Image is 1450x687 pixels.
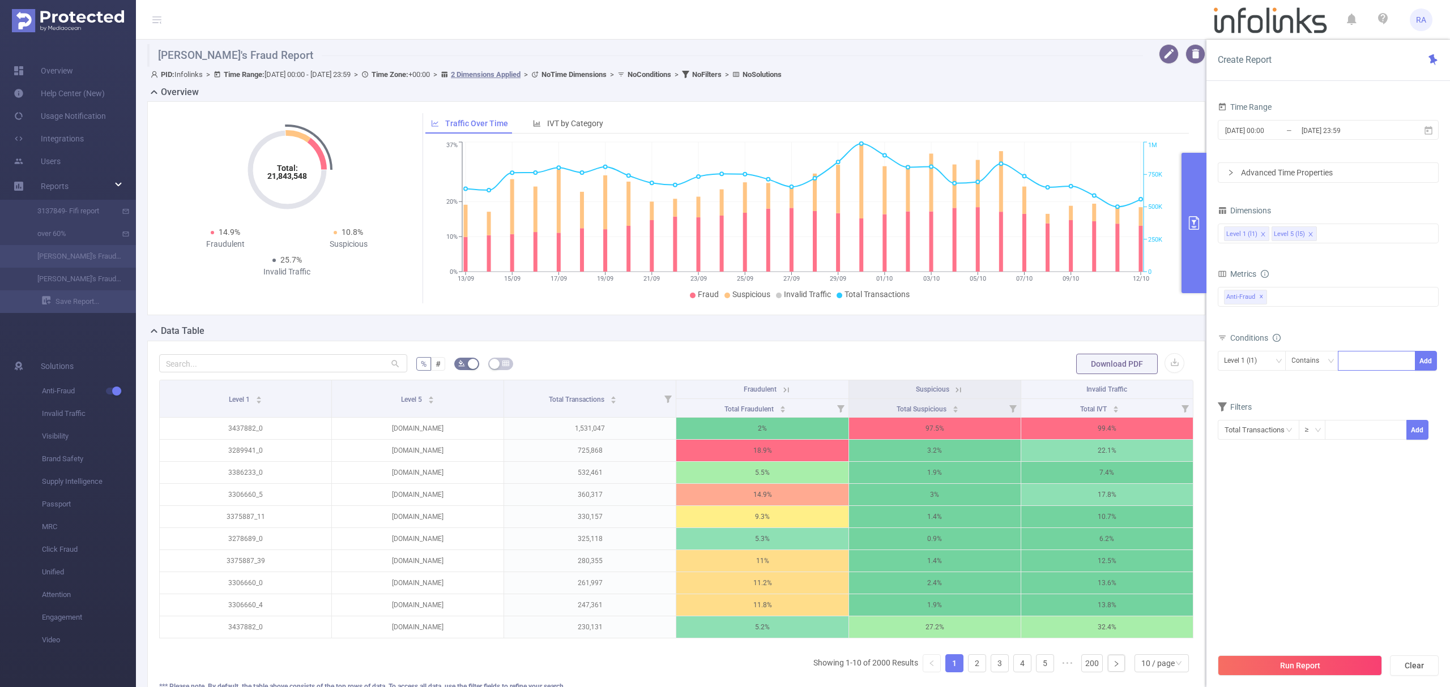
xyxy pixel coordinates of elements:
span: Engagement [42,606,136,629]
span: Traffic Over Time [445,119,508,128]
button: Download PDF [1076,354,1158,374]
a: over 60% [23,222,122,245]
span: 10.8% [342,227,363,237]
p: 9.3% [676,506,848,527]
tspan: 20% [446,198,458,205]
p: 7.4% [1021,462,1193,483]
tspan: 37% [446,142,458,149]
p: 3375887_11 [160,506,331,527]
tspan: 01/10 [876,275,893,282]
p: 32.4% [1021,616,1193,638]
li: Level 1 (l1) [1224,226,1269,241]
p: 3306660_4 [160,594,331,616]
p: 22.1% [1021,440,1193,461]
p: [DOMAIN_NAME] [332,418,504,439]
b: No Time Dimensions [541,70,607,79]
i: icon: right [1227,169,1234,176]
b: No Solutions [743,70,782,79]
div: Sort [1112,404,1119,411]
i: icon: caret-up [1113,404,1119,407]
div: Level 1 (l1) [1224,351,1265,370]
p: 11.8% [676,594,848,616]
p: 3437882_0 [160,418,331,439]
p: 1.4% [849,506,1021,527]
input: Search... [159,354,407,372]
li: Previous Page [923,654,941,672]
tspan: 10% [446,233,458,241]
span: # [436,359,441,368]
p: 330,157 [504,506,676,527]
i: icon: caret-up [779,404,786,407]
span: Reports [41,182,69,191]
a: Users [14,150,61,173]
i: Filter menu [1005,399,1021,417]
p: 1.9% [849,594,1021,616]
p: 18.9% [676,440,848,461]
i: icon: bar-chart [533,119,541,127]
button: Clear [1390,655,1439,676]
span: 14.9% [219,227,240,237]
p: 97.5% [849,418,1021,439]
li: Next 5 Pages [1059,654,1077,672]
span: % [421,359,427,368]
p: 280,355 [504,550,676,572]
span: Fraud [698,290,719,299]
i: icon: close [1308,231,1313,238]
span: > [351,70,361,79]
tspan: 21,843,548 [267,171,307,181]
a: Help Center (New) [14,82,105,105]
tspan: 19/09 [597,275,613,282]
li: 200 [1081,654,1103,672]
span: MRC [42,516,136,538]
p: 14.9% [676,484,848,505]
tspan: 15/09 [504,275,520,282]
tspan: 27/09 [783,275,799,282]
p: 10.7% [1021,506,1193,527]
i: icon: caret-up [428,394,434,398]
span: > [722,70,732,79]
i: icon: caret-up [256,394,262,398]
span: Unified [42,561,136,583]
span: Conditions [1230,333,1281,342]
p: [DOMAIN_NAME] [332,528,504,549]
span: Create Report [1218,54,1272,65]
a: Save Report... [42,290,136,313]
span: Total Transactions [549,396,606,403]
tspan: 1M [1148,142,1157,149]
p: 12.5% [1021,550,1193,572]
span: Total Transactions [845,290,910,299]
tspan: 250K [1148,236,1162,243]
li: Showing 1-10 of 2000 Results [813,654,918,672]
p: 3278689_0 [160,528,331,549]
div: Level 5 (l5) [1274,227,1305,242]
p: [DOMAIN_NAME] [332,506,504,527]
img: Protected Media [12,9,124,32]
div: Sort [952,404,959,411]
p: 17.8% [1021,484,1193,505]
div: Sort [779,404,786,411]
i: icon: caret-up [611,394,617,398]
i: icon: user [151,71,161,78]
a: Integrations [14,127,84,150]
h2: Data Table [161,324,204,338]
div: Contains [1292,351,1328,370]
p: [DOMAIN_NAME] [332,440,504,461]
span: Fraudulent [744,385,777,393]
input: End date [1300,123,1392,138]
span: Visibility [42,425,136,448]
i: Filter menu [833,399,848,417]
span: Solutions [41,355,74,377]
tspan: 29/09 [830,275,846,282]
b: Time Range: [224,70,265,79]
i: icon: down [1175,660,1182,668]
tspan: 21/09 [643,275,660,282]
a: 1 [946,655,963,672]
tspan: 23/09 [690,275,706,282]
p: 3306660_5 [160,484,331,505]
span: Supply Intelligence [42,470,136,493]
tspan: 25/09 [736,275,753,282]
p: 247,361 [504,594,676,616]
p: 0.9% [849,528,1021,549]
div: Sort [428,394,434,401]
li: 3 [991,654,1009,672]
